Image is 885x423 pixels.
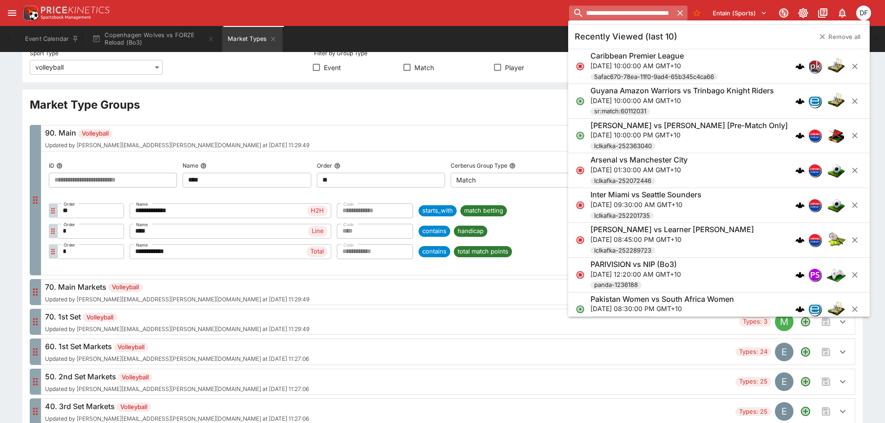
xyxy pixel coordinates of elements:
[827,266,846,284] img: esports.png
[808,199,821,212] div: lclkafka
[324,63,341,72] span: Event
[818,344,834,360] span: Save changes to the Market Type group
[200,163,207,169] button: Name
[818,373,834,390] span: Save changes to the Market Type group
[590,200,701,209] p: [DATE] 09:30:00 AM GMT+10
[827,57,846,76] img: cricket.png
[317,162,332,169] p: Order
[576,235,585,245] svg: Closed
[808,164,821,177] div: lclkafka
[64,240,75,251] label: Order
[590,304,734,313] p: [DATE] 08:30:00 PM GMT+10
[590,315,653,325] span: sr:match:63267287
[735,377,771,386] span: Types: 25
[735,407,771,416] span: Types: 25
[64,220,75,230] label: Order
[569,6,673,20] input: search
[795,62,805,71] div: cerberus
[795,270,805,280] img: logo-cerberus.svg
[136,220,148,230] label: Name
[827,92,846,111] img: cricket.png
[419,227,450,236] span: contains
[20,4,39,22] img: PriceKinetics Logo
[575,31,677,42] h5: Recently Viewed (last 10)
[343,240,354,251] label: Code
[795,97,805,106] img: logo-cerberus.svg
[590,211,654,221] span: lclkafka-252201735
[739,317,771,326] span: Types: 3
[809,269,821,281] img: pandascore.png
[795,305,805,314] div: cerberus
[30,60,163,75] div: volleyball
[45,356,309,362] span: Updated by [PERSON_NAME][EMAIL_ADDRESS][PERSON_NAME][DOMAIN_NAME] at [DATE] 11:27:06
[590,130,788,140] p: [DATE] 10:00:00 PM GMT+10
[797,344,814,360] button: Add a new Market type to the group
[590,176,655,186] span: lclkafka-252072446
[797,313,814,330] button: Add a new Market type to the group
[590,269,681,279] p: [DATE] 12:20:00 AM GMT+10
[809,303,821,315] img: betradar.png
[590,121,788,130] h6: [PERSON_NAME] vs [PERSON_NAME] [Pre-Match Only]
[183,162,198,169] p: Name
[460,206,507,215] span: match betting
[343,199,354,210] label: Code
[419,247,450,256] span: contains
[114,343,148,352] span: Volleyball
[827,300,846,319] img: cricket.png
[45,326,309,332] span: Updated by [PERSON_NAME][EMAIL_ADDRESS][PERSON_NAME][DOMAIN_NAME] at [DATE] 11:29:49
[818,313,834,330] span: Save changes to the Market Type group
[136,240,148,251] label: Name
[307,247,328,256] span: Total
[590,260,677,269] h6: PARIVISION vs NIP (Bo3)
[590,246,655,255] span: lclkafka-252289723
[30,49,59,57] p: Sport Type
[590,294,734,304] h6: Pakistan Women vs South Africa Women
[827,161,846,180] img: soccer.png
[45,142,309,149] span: Updated by [PERSON_NAME][EMAIL_ADDRESS][PERSON_NAME][DOMAIN_NAME] at [DATE] 11:29:49
[590,51,684,61] h6: Caribbean Premier League
[795,270,805,280] div: cerberus
[814,5,831,21] button: Documentation
[809,234,821,246] img: lclkafka.png
[590,142,656,151] span: lclkafka-252363040
[818,403,834,420] span: Save changes to the Market Type group
[118,373,152,382] span: Volleyball
[56,163,63,169] button: ID
[827,196,846,215] img: soccer.png
[576,131,585,140] svg: Open
[45,127,309,138] h6: 90. Main
[222,26,282,52] button: Market Types
[451,173,579,188] div: Match
[808,129,821,142] div: lclkafka
[775,402,793,421] div: EVENT
[45,371,309,382] h6: 50. 2nd Set Markets
[308,227,328,236] span: Line
[808,268,821,281] div: pandascore
[505,63,524,72] span: Player
[707,6,773,20] button: Select Tenant
[834,5,851,21] button: Notifications
[856,6,871,20] div: David Foster
[795,235,805,245] div: cerberus
[795,62,805,71] img: logo-cerberus.svg
[41,15,91,20] img: Sportsbook Management
[45,311,309,322] h6: 70. 1st Set
[813,29,866,44] button: Remove all
[590,86,774,96] h6: Guyana Amazon Warriors vs Trinbago Knight Riders
[689,6,704,20] button: No Bookmarks
[45,281,309,293] h6: 70. Main Markets
[809,130,821,142] img: lclkafka.png
[590,190,701,200] h6: Inter Miami vs Seattle Sounders
[576,270,585,280] svg: Closed
[735,347,771,357] span: Types: 24
[83,313,117,322] span: Volleyball
[795,201,805,210] div: cerberus
[795,5,812,21] button: Toggle light/dark mode
[49,162,54,169] p: ID
[808,303,821,316] div: betradar
[576,166,585,175] svg: Closed
[108,283,143,292] span: Volleyball
[45,341,309,352] h6: 60. 1st Set Markets
[78,129,112,138] span: Volleyball
[576,62,585,71] svg: Closed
